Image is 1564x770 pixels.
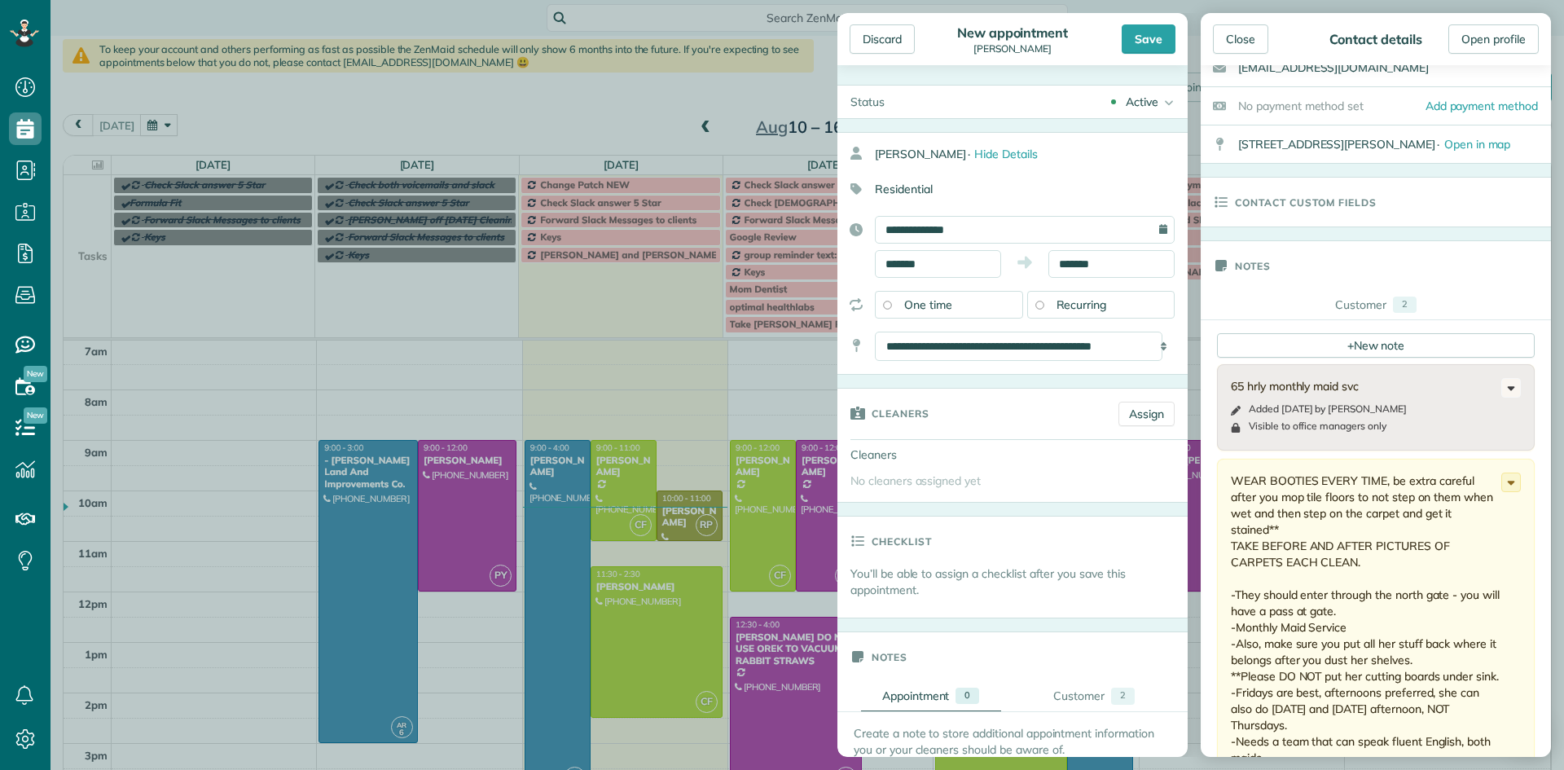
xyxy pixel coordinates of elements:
[1118,402,1175,426] a: Assign
[24,407,47,424] span: New
[850,24,915,54] div: Discard
[850,565,1188,598] p: You’ll be able to assign a checklist after you save this appointment.
[1057,297,1107,312] span: Recurring
[1201,125,1551,163] a: [STREET_ADDRESS][PERSON_NAME]· Open in map
[1249,420,1386,433] div: Visible to office managers only
[875,139,1188,169] div: [PERSON_NAME]
[1126,94,1158,110] div: Active
[837,175,1175,203] div: Residential
[1444,137,1511,152] span: Open in map
[1213,24,1268,54] div: Close
[1325,31,1426,47] div: Contact details
[1448,24,1539,54] a: Open profile
[1217,333,1535,358] div: New note
[904,297,952,312] span: One time
[1238,99,1364,113] span: No payment method set
[1235,178,1377,227] h3: Contact custom fields
[1412,88,1551,124] a: Add payment method
[952,24,1073,41] div: New appointment
[1437,137,1439,152] span: ·
[1238,126,1551,162] div: [STREET_ADDRESS][PERSON_NAME]
[872,517,932,565] h3: Checklist
[1393,297,1417,313] div: 2
[872,389,929,438] h3: Cleaners
[883,301,891,309] input: One time
[1347,337,1354,352] span: +
[837,440,951,469] div: Cleaners
[24,366,47,382] span: New
[1249,403,1407,415] time: Added [DATE] by [PERSON_NAME]
[872,632,907,681] h3: Notes
[952,43,1073,55] div: [PERSON_NAME]
[1122,24,1175,54] div: Save
[854,725,1171,758] p: Create a note to store additional appointment information you or your cleaners should be aware of.
[837,86,898,118] div: Status
[968,147,970,161] span: ·
[1235,241,1271,290] h3: Notes
[1111,688,1135,705] div: 2
[1335,297,1386,313] div: Customer
[1053,688,1105,705] div: Customer
[882,688,950,704] div: Appointment
[956,688,979,704] div: 0
[1231,378,1501,394] div: 65 hrly monthly maid svc
[850,473,981,488] span: No cleaners assigned yet
[974,147,1038,161] span: Hide Details
[1035,301,1043,309] input: Recurring
[1238,60,1429,75] a: [EMAIL_ADDRESS][DOMAIN_NAME]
